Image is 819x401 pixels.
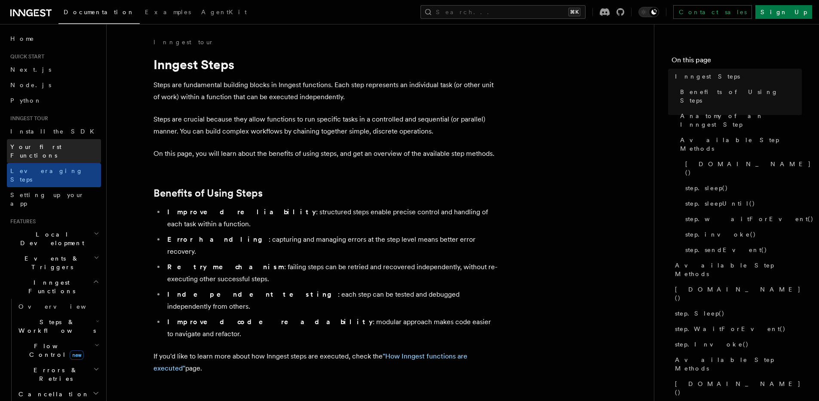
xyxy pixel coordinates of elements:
a: step.Sleep() [672,306,802,321]
p: On this page, you will learn about the benefits of using steps, and get an overview of the availa... [153,148,497,160]
button: Steps & Workflows [15,314,101,338]
span: new [70,350,84,360]
span: Flow Control [15,342,95,359]
span: Home [10,34,34,43]
button: Local Development [7,227,101,251]
strong: Independent testing [167,290,338,298]
span: step.sleep() [685,184,728,192]
a: step.Invoke() [672,337,802,352]
kbd: ⌘K [568,8,580,16]
span: Python [10,97,42,104]
a: Setting up your app [7,187,101,211]
span: step.sendEvent() [685,246,767,254]
span: step.Sleep() [675,309,725,318]
a: Inngest Steps [672,69,802,84]
span: Examples [145,9,191,15]
a: Available Step Methods [672,258,802,282]
button: Toggle dark mode [638,7,659,17]
a: Your first Functions [7,139,101,163]
strong: Improved code readability [167,318,373,326]
span: step.waitForEvent() [685,215,814,223]
span: Leveraging Steps [10,167,83,183]
a: Examples [140,3,196,23]
p: Steps are crucial because they allow functions to run specific tasks in a controlled and sequenti... [153,113,497,137]
p: Steps are fundamental building blocks in Inngest functions. Each step represents an individual ta... [153,79,497,103]
span: Cancellation [15,390,89,398]
a: [DOMAIN_NAME]() [672,282,802,306]
span: Overview [18,303,107,310]
li: : structured steps enable precise control and handling of each task within a function. [165,206,497,230]
span: Anatomy of an Inngest Step [680,112,802,129]
span: Documentation [64,9,135,15]
span: AgentKit [201,9,247,15]
a: Documentation [58,3,140,24]
strong: Error handling [167,235,269,243]
span: Benefits of Using Steps [680,88,802,105]
span: Inngest tour [7,115,48,122]
span: [DOMAIN_NAME]() [675,380,802,397]
a: step.waitForEvent() [682,211,802,227]
button: Inngest Functions [7,275,101,299]
span: Available Step Methods [675,355,802,373]
a: Overview [15,299,101,314]
a: Home [7,31,101,46]
span: Your first Functions [10,143,61,159]
button: Events & Triggers [7,251,101,275]
h1: Inngest Steps [153,57,497,72]
a: Contact sales [673,5,752,19]
a: Benefits of Using Steps [677,84,802,108]
a: Install the SDK [7,124,101,139]
span: Available Step Methods [675,261,802,278]
a: step.sleep() [682,180,802,196]
a: step.WaitForEvent() [672,321,802,337]
a: Available Step Methods [672,352,802,376]
span: Features [7,218,36,225]
a: Anatomy of an Inngest Step [677,108,802,132]
a: Next.js [7,62,101,77]
li: : capturing and managing errors at the step level means better error recovery. [165,234,497,258]
span: Quick start [7,53,44,60]
h4: On this page [672,55,802,69]
span: [DOMAIN_NAME]() [685,160,811,177]
span: Events & Triggers [7,254,94,271]
span: Install the SDK [10,128,99,135]
span: Node.js [10,82,51,88]
a: step.invoke() [682,227,802,242]
span: step.invoke() [685,230,756,239]
li: : each step can be tested and debugged independently from others. [165,289,497,313]
p: If you'd like to learn more about how Inngest steps are executed, check the page. [153,350,497,374]
li: : failing steps can be retried and recovered independently, without re-executing other successful... [165,261,497,285]
a: Leveraging Steps [7,163,101,187]
span: Available Step Methods [680,136,802,153]
span: Errors & Retries [15,366,93,383]
li: : modular approach makes code easier to navigate and refactor. [165,316,497,340]
span: Inngest Functions [7,278,93,295]
span: step.Invoke() [675,340,749,349]
a: step.sleepUntil() [682,196,802,211]
a: [DOMAIN_NAME]() [682,156,802,180]
a: Python [7,93,101,108]
a: Available Step Methods [677,132,802,156]
span: step.sleepUntil() [685,199,755,208]
button: Search...⌘K [420,5,586,19]
span: Setting up your app [10,191,84,207]
span: Local Development [7,230,94,247]
span: [DOMAIN_NAME]() [675,285,802,302]
a: Inngest tour [153,38,214,46]
strong: Retry mechanism [167,263,284,271]
a: Benefits of Using Steps [153,187,263,199]
span: step.WaitForEvent() [675,325,786,333]
a: [DOMAIN_NAME]() [672,376,802,400]
a: Sign Up [755,5,812,19]
a: AgentKit [196,3,252,23]
strong: Improved reliability [167,208,316,216]
span: Inngest Steps [675,72,740,81]
a: step.sendEvent() [682,242,802,258]
span: Steps & Workflows [15,318,96,335]
button: Errors & Retries [15,362,101,386]
button: Flow Controlnew [15,338,101,362]
a: Node.js [7,77,101,93]
span: Next.js [10,66,51,73]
